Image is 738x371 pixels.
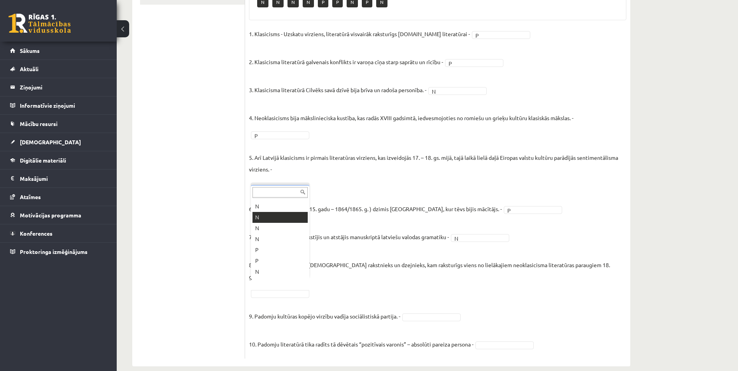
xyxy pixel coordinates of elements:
div: P [252,245,308,255]
div: N [252,266,308,277]
div: P [252,255,308,266]
div: N [252,212,308,223]
div: N [252,234,308,245]
div: N [252,223,308,234]
div: N [252,201,308,212]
